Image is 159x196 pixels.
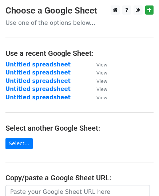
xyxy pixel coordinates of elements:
small: View [96,62,107,68]
h4: Use a recent Google Sheet: [5,49,154,58]
a: View [89,94,107,101]
a: Untitled spreadsheet [5,86,71,92]
a: Untitled spreadsheet [5,94,71,101]
a: Untitled spreadsheet [5,69,71,76]
a: View [89,69,107,76]
p: Use one of the options below... [5,19,154,27]
small: View [96,78,107,84]
a: Untitled spreadsheet [5,78,71,84]
a: View [89,78,107,84]
h3: Choose a Google Sheet [5,5,154,16]
a: Select... [5,138,33,149]
small: View [96,95,107,100]
a: View [89,86,107,92]
small: View [96,87,107,92]
h4: Copy/paste a Google Sheet URL: [5,173,154,182]
h4: Select another Google Sheet: [5,124,154,132]
a: View [89,61,107,68]
small: View [96,70,107,76]
a: Untitled spreadsheet [5,61,71,68]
